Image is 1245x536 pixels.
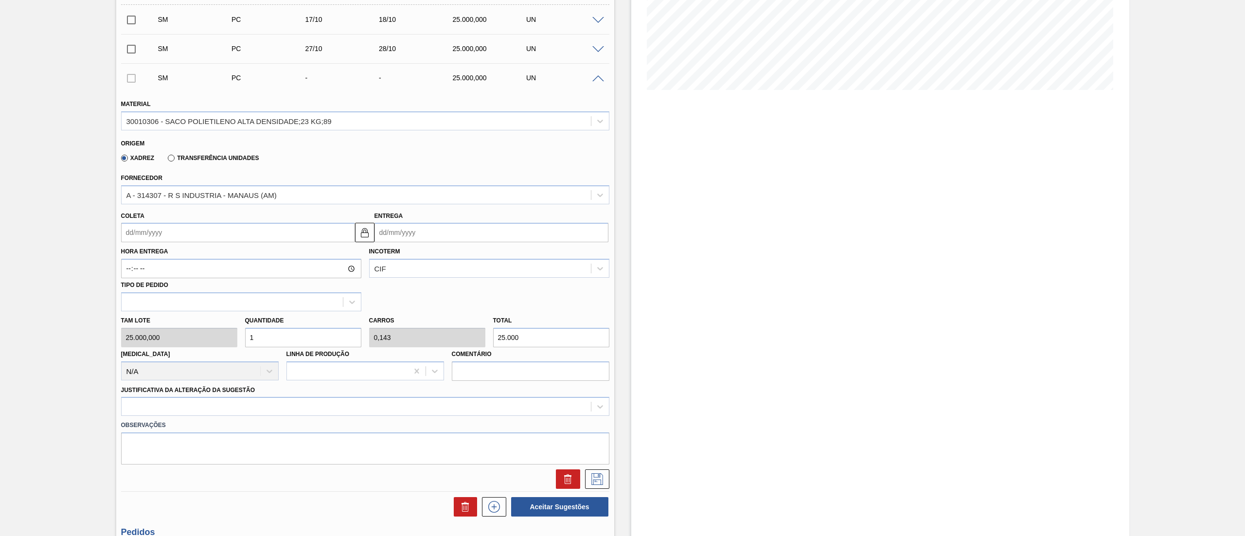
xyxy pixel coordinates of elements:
[156,45,240,53] div: Sugestão Manual
[229,45,313,53] div: Pedido de Compra
[580,469,609,489] div: Salvar Sugestão
[121,282,168,288] label: Tipo de pedido
[286,351,350,357] label: Linha de Produção
[229,16,313,23] div: Pedido de Compra
[121,223,355,242] input: dd/mm/yyyy
[477,497,506,517] div: Nova sugestão
[302,74,387,82] div: -
[168,155,259,161] label: Transferência Unidades
[506,496,609,518] div: Aceitar Sugestões
[369,317,394,324] label: Carros
[376,16,461,23] div: 18/10/2025
[126,117,332,125] div: 30010306 - SACO POLIETILENO ALTA DENSIDADE;23 KG;89
[450,45,534,53] div: 25.000,000
[524,45,608,53] div: UN
[450,74,534,82] div: 25.000,000
[121,140,145,147] label: Origem
[524,16,608,23] div: UN
[376,74,461,82] div: -
[374,223,608,242] input: dd/mm/yyyy
[121,101,151,107] label: Material
[121,418,609,432] label: Observações
[355,223,374,242] button: locked
[450,16,534,23] div: 25.000,000
[121,351,170,357] label: [MEDICAL_DATA]
[511,497,608,517] button: Aceitar Sugestões
[245,317,284,324] label: Quantidade
[376,45,461,53] div: 28/10/2025
[493,317,512,324] label: Total
[121,314,237,328] label: Tam lote
[156,16,240,23] div: Sugestão Manual
[359,227,371,238] img: locked
[126,191,277,199] div: A - 314307 - R S INDUSTRIA - MANAUS (AM)
[229,74,313,82] div: Pedido de Compra
[302,45,387,53] div: 27/10/2025
[121,245,361,259] label: Hora Entrega
[121,387,255,393] label: Justificativa da Alteração da Sugestão
[551,469,580,489] div: Excluir Sugestão
[302,16,387,23] div: 17/10/2025
[121,175,162,181] label: Fornecedor
[374,213,403,219] label: Entrega
[121,155,155,161] label: Xadrez
[121,213,144,219] label: Coleta
[524,74,608,82] div: UN
[449,497,477,517] div: Excluir Sugestões
[369,248,400,255] label: Incoterm
[374,265,386,273] div: CIF
[452,347,609,361] label: Comentário
[156,74,240,82] div: Sugestão Manual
